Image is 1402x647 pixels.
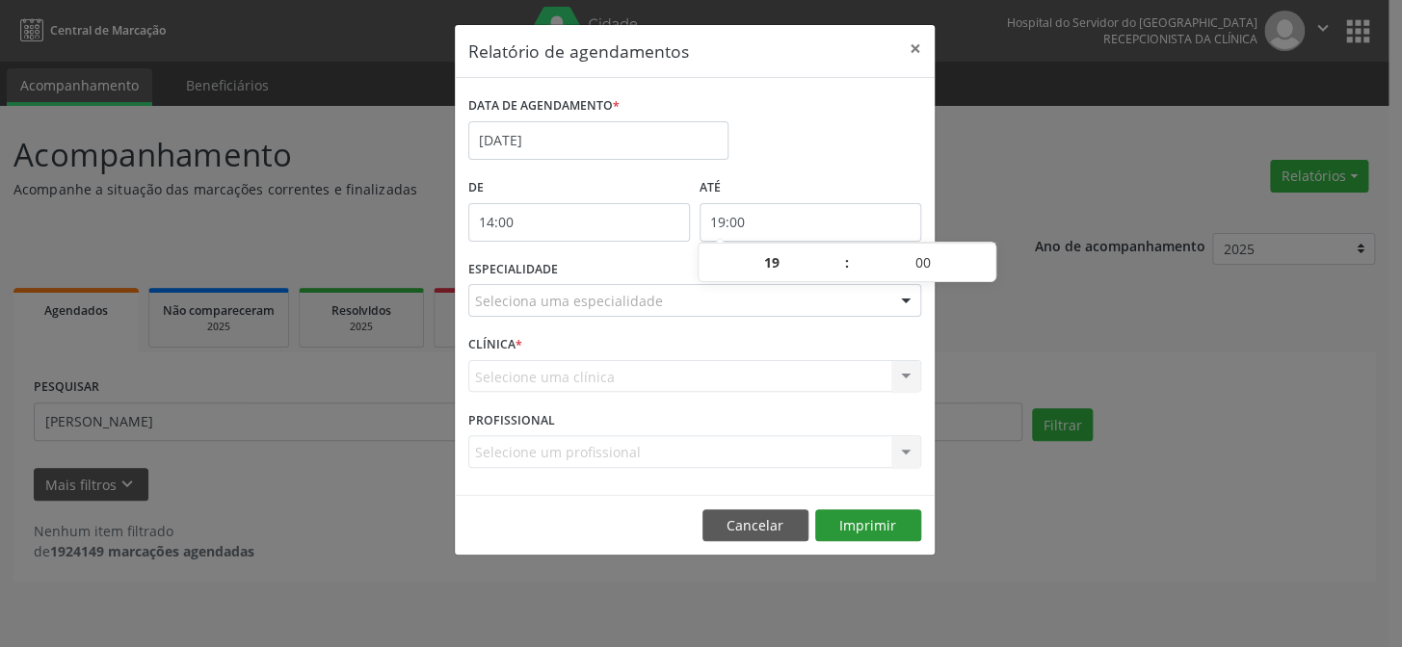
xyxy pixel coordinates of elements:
[468,121,728,160] input: Selecione uma data ou intervalo
[844,244,850,282] span: :
[468,330,522,360] label: CLÍNICA
[702,509,808,542] button: Cancelar
[468,405,555,435] label: PROFISSIONAL
[699,244,844,282] input: Hour
[468,255,558,285] label: ESPECIALIDADE
[850,244,995,282] input: Minute
[896,25,935,72] button: Close
[815,509,921,542] button: Imprimir
[468,173,690,203] label: De
[475,291,663,311] span: Seleciona uma especialidade
[468,39,689,64] h5: Relatório de agendamentos
[700,203,921,242] input: Selecione o horário final
[468,203,690,242] input: Selecione o horário inicial
[700,173,921,203] label: ATÉ
[468,91,620,121] label: DATA DE AGENDAMENTO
